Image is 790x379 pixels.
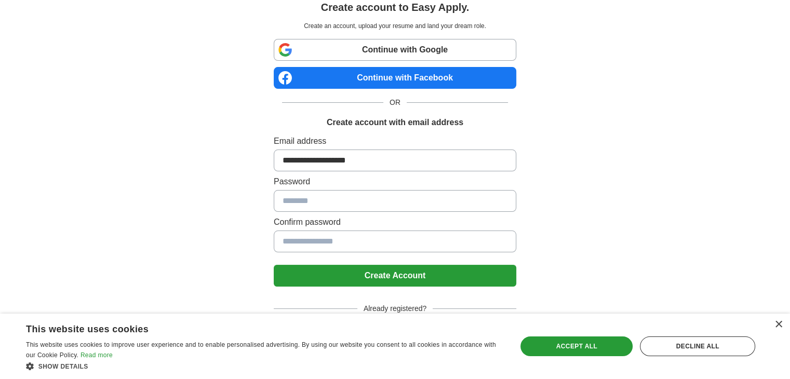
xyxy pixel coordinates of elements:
span: This website uses cookies to improve user experience and to enable personalised advertising. By u... [26,341,496,359]
div: Decline all [640,336,755,356]
p: Create an account, upload your resume and land your dream role. [276,21,514,31]
div: Show details [26,361,502,371]
span: OR [383,97,407,108]
div: This website uses cookies [26,320,476,335]
label: Email address [274,135,516,147]
button: Create Account [274,265,516,287]
span: Already registered? [357,303,433,314]
div: Close [774,321,782,329]
label: Password [274,175,516,188]
a: Continue with Facebook [274,67,516,89]
a: Continue with Google [274,39,516,61]
a: Read more, opens a new window [81,351,113,359]
h1: Create account with email address [327,116,463,129]
span: Show details [38,363,88,370]
div: Accept all [520,336,633,356]
label: Confirm password [274,216,516,228]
